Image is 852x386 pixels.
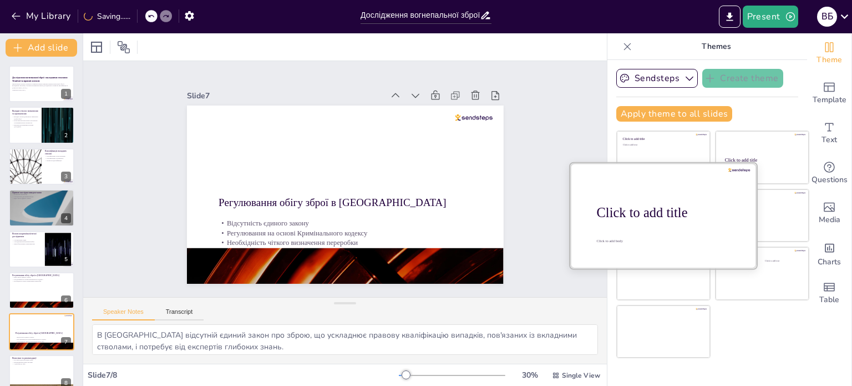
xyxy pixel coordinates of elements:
p: Зміна балістичних характеристик [12,243,42,245]
span: Position [117,41,130,54]
p: Впровадження нових методик [12,361,71,363]
p: Постійне вдосконалення знань [12,359,71,361]
div: Add text boxes [807,113,851,153]
div: 4 [9,189,74,226]
div: Click to add text [623,144,702,147]
p: Регулювання на основі Кримінального кодексу [271,146,480,302]
p: Регулювання обігу зброї в [GEOGRAPHIC_DATA] [16,332,67,335]
div: 5 [61,254,71,264]
p: Необхідність чіткого визначення переробки [276,154,485,309]
input: Insert title [361,7,480,23]
p: Відсутність єдиного закону [12,276,71,278]
span: Media [819,214,840,226]
button: Create theme [702,69,783,88]
p: Необхідність чіткого визначення переробки [15,340,67,343]
p: Презентація охоплює технічні та правові аспекти використання вогнепальної зброї з вкладними ствол... [12,83,71,89]
div: 2 [9,107,74,143]
p: Необхідність чіткого визначення переробки [12,280,71,283]
p: Вкладні стволи: визначення та призначення [12,109,38,115]
textarea: В [GEOGRAPHIC_DATA] відсутній єдиний закон про зброю, що ускладнює правову кваліфікацію випадків,... [92,324,598,355]
div: 6 [9,272,74,309]
div: Saving...... [84,11,130,22]
span: Questions [812,174,848,186]
p: Правові наслідки використання [12,191,71,194]
button: My Library [8,7,75,25]
div: 5 [9,231,74,268]
div: Click to add title [597,205,738,220]
p: Themes [636,33,796,60]
div: Add charts and graphs [807,233,851,273]
div: В Б [817,7,837,27]
p: Регулювання на основі Кримінального кодексу [12,278,71,280]
div: Click to add title [722,253,801,257]
p: Незаконна переробка [12,194,71,196]
span: Charts [818,256,841,268]
div: Slide 7 / 8 [88,370,399,380]
span: Text [821,134,837,146]
p: Вплив на криміналістичні дослідження [12,232,42,238]
div: 6 [61,295,71,305]
p: Відсутність єдиного закону [15,337,67,339]
p: Регулювання обігу зброї в [GEOGRAPHIC_DATA] [12,274,71,277]
p: Регулювання на основі Кримінального кодексу [15,339,67,341]
div: Click to add title [725,157,799,163]
button: Transcript [155,308,204,320]
span: Theme [816,54,842,66]
button: Add slide [6,39,77,57]
p: Класифікація за довжиною [45,157,71,159]
button: В Б [817,6,837,28]
p: Адаптація до змін [12,363,71,365]
div: 1 [61,89,71,99]
button: Apply theme to all slides [616,106,732,122]
div: Click to add text [765,260,800,263]
button: Sendsteps [616,69,698,88]
span: Single View [562,371,600,380]
p: Вкладні стволи дозволяють змінювати калібр зброї [12,116,38,119]
p: Висновки та рекомендації [12,356,71,359]
div: 7 [9,313,74,350]
p: Ускладнення для криміналістів [12,195,71,198]
p: Вплив на ідентифікацію [45,159,71,162]
div: 4 [61,213,71,223]
div: Layout [88,38,105,56]
p: Виклики для криміналістичних досліджень [12,123,38,127]
div: 3 [9,148,74,185]
div: Slide 7 [165,84,330,209]
div: 1 [9,66,74,102]
span: Template [813,94,846,106]
p: Відсутність єдиного закону [12,198,71,200]
div: Change the overall theme [807,33,851,73]
button: Present [743,6,798,28]
p: Класифікація за конструкцією [45,156,71,158]
p: Відсутність єдиного закону [265,138,474,293]
div: Get real-time input from your audience [807,153,851,193]
p: Регулювання обігу зброї в [GEOGRAPHIC_DATA] [252,119,463,279]
div: Add a table [807,273,851,313]
span: Table [819,294,839,306]
div: Click to add body [597,239,737,243]
button: Export to PowerPoint [719,6,741,28]
div: Add images, graphics, shapes or video [807,193,851,233]
p: Ускладнення визначення калібру [12,240,42,243]
div: Click to add text [724,168,798,170]
p: Спотворення слідів [12,239,42,241]
div: 2 [61,131,71,141]
div: 30 % [516,370,543,380]
div: Click to add title [623,137,702,141]
p: Класифікація вкладних стволів [45,149,71,156]
div: 3 [61,172,71,182]
div: 7 [61,337,71,347]
button: Speaker Notes [92,308,155,320]
strong: Дослідження вогнепальної зброї з вкладними стволами: Технічні та правові аспекти [12,77,68,82]
div: Add ready made slides [807,73,851,113]
div: Click to add title [722,195,801,199]
p: Вони використовуються в легальному та кримінальному контекстах [12,119,38,123]
p: Generated with [URL] [12,89,71,91]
